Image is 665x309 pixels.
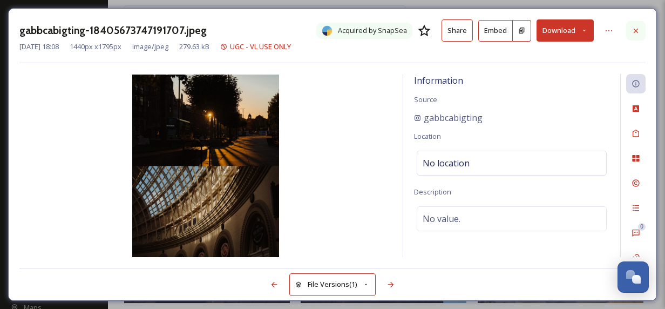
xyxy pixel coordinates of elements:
span: 279.63 kB [179,42,209,52]
span: Information [414,75,463,86]
span: UGC - VL USE ONLY [230,42,291,51]
span: image/jpeg [132,42,168,52]
span: Source [414,95,437,104]
span: 1440 px x 1795 px [70,42,121,52]
img: gabbcabigting-18405673747191707.jpeg [19,75,392,257]
button: Share [442,19,473,42]
span: No location [423,157,470,170]
h3: gabbcabigting-18405673747191707.jpeg [19,23,207,38]
button: Download [537,19,594,42]
span: No value. [423,212,460,225]
button: Embed [478,20,513,42]
span: gabbcabigting [424,111,483,124]
span: Description [414,187,451,197]
a: gabbcabigting [414,111,483,124]
span: [DATE] 18:08 [19,42,59,52]
img: snapsea-logo.png [322,25,332,36]
button: Open Chat [617,261,649,293]
span: Location [414,131,441,141]
button: File Versions(1) [289,273,376,295]
span: Acquired by SnapSea [338,25,407,36]
div: 0 [638,223,646,231]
